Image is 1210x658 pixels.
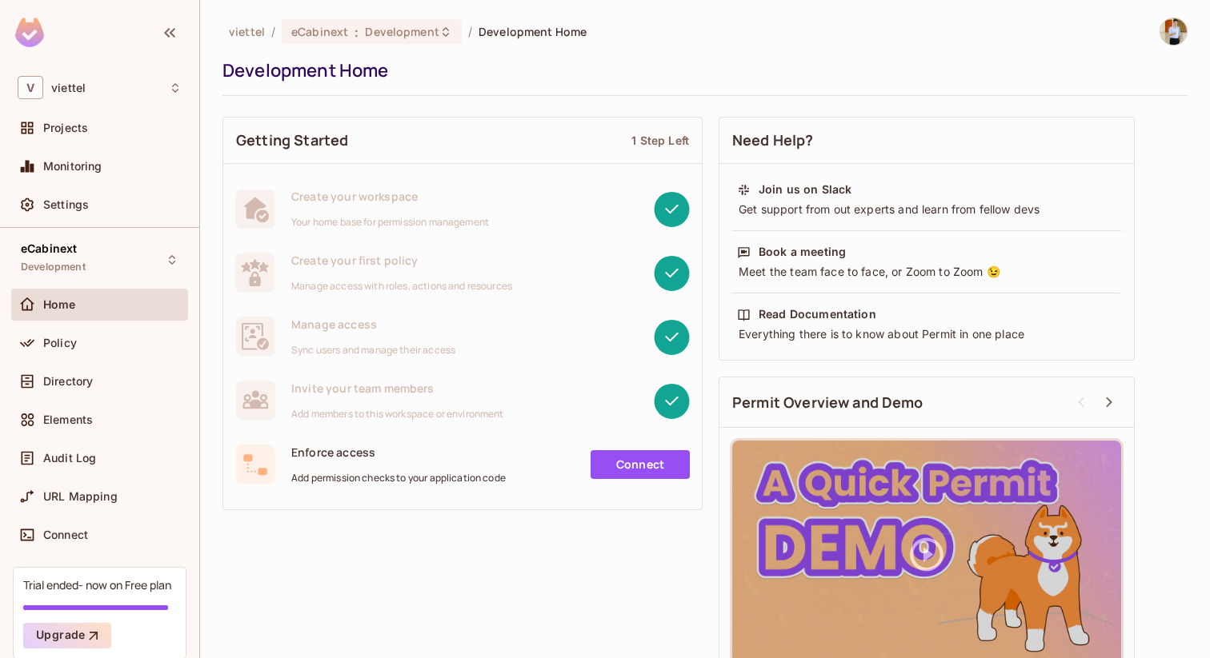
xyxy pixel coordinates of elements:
[291,280,512,293] span: Manage access with roles, actions and resources
[631,133,689,148] div: 1 Step Left
[732,393,924,413] span: Permit Overview and Demo
[291,189,489,204] span: Create your workspace
[479,24,587,39] span: Development Home
[291,253,512,268] span: Create your first policy
[15,18,44,47] img: SReyMgAAAABJRU5ErkJggg==
[43,337,77,349] span: Policy
[291,408,504,421] span: Add members to this workspace or environment
[21,242,77,255] span: eCabinext
[737,201,1116,217] div: Get support from out experts and learn from fellow devs
[23,623,111,648] button: Upgrade
[759,181,851,197] div: Join us on Slack
[43,160,102,173] span: Monitoring
[354,26,359,38] span: :
[43,198,89,211] span: Settings
[43,375,93,388] span: Directory
[43,298,76,311] span: Home
[732,130,814,150] span: Need Help?
[1160,18,1187,45] img: Tuấn Anh
[43,122,88,134] span: Projects
[51,82,86,94] span: Workspace: viettel
[271,24,275,39] li: /
[365,24,439,39] span: Development
[759,306,876,322] div: Read Documentation
[236,130,348,150] span: Getting Started
[291,24,348,39] span: eCabinext
[222,58,1180,82] div: Development Home
[591,450,690,479] a: Connect
[23,577,171,592] div: Trial ended- now on Free plan
[43,413,93,426] span: Elements
[291,472,506,485] span: Add permission checks to your application code
[737,264,1116,280] div: Meet the team face to face, or Zoom to Zoom 😉
[18,76,43,99] span: V
[291,381,504,396] span: Invite your team members
[43,528,88,541] span: Connect
[43,490,118,503] span: URL Mapping
[229,24,265,39] span: the active workspace
[21,261,86,273] span: Development
[291,317,455,332] span: Manage access
[291,216,489,229] span: Your home base for permission management
[291,445,506,460] span: Enforce access
[43,452,96,465] span: Audit Log
[291,344,455,357] span: Sync users and manage their access
[737,326,1116,342] div: Everything there is to know about Permit in one place
[468,24,472,39] li: /
[759,244,846,260] div: Book a meeting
